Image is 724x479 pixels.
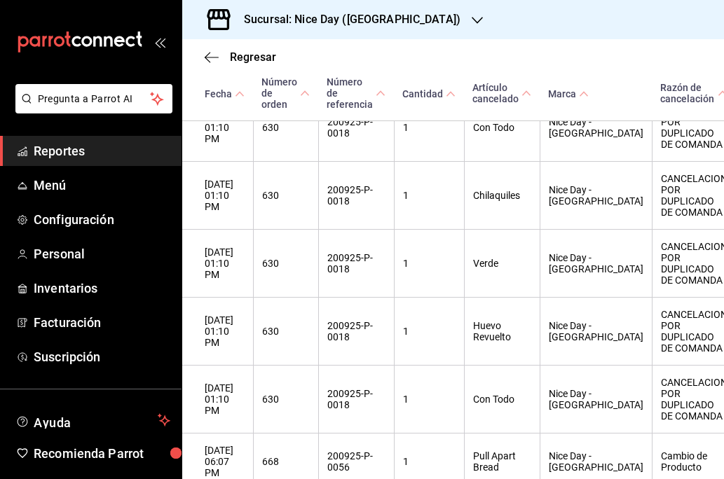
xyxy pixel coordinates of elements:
button: open_drawer_menu [154,36,165,48]
span: Suscripción [34,347,170,366]
th: [DATE] 01:10 PM [182,230,253,298]
h3: Sucursal: Nice Day ([GEOGRAPHIC_DATA]) [233,11,460,28]
th: [DATE] 01:10 PM [182,94,253,162]
th: Nice Day - [GEOGRAPHIC_DATA] [540,366,652,433]
th: 630 [253,94,318,162]
th: 630 [253,366,318,433]
th: Nice Day - [GEOGRAPHIC_DATA] [540,298,652,366]
span: Marca [548,88,589,99]
th: 200925-P-0018 [318,366,394,433]
th: 630 [253,230,318,298]
th: [DATE] 01:10 PM [182,162,253,230]
span: Recomienda Parrot [34,444,170,463]
span: Cantidad [402,88,456,99]
span: Configuración [34,210,170,229]
th: 1 [394,230,464,298]
span: Regresar [230,50,276,64]
a: Pregunta a Parrot AI [10,102,172,116]
span: Inventarios [34,279,170,298]
th: 200925-P-0018 [318,230,394,298]
th: Con Todo [464,94,540,162]
button: Regresar [205,50,276,64]
span: Fecha [205,88,245,99]
th: Nice Day - [GEOGRAPHIC_DATA] [540,94,652,162]
th: 200925-P-0018 [318,162,394,230]
th: Huevo Revuelto [464,298,540,366]
th: [DATE] 01:10 PM [182,366,253,433]
th: 1 [394,94,464,162]
th: [DATE] 01:10 PM [182,298,253,366]
span: Personal [34,244,170,263]
th: Chilaquiles [464,162,540,230]
span: Ayuda [34,412,152,429]
span: Artículo cancelado [472,82,531,104]
th: 1 [394,298,464,366]
th: 1 [394,366,464,433]
th: 630 [253,298,318,366]
th: Nice Day - [GEOGRAPHIC_DATA] [540,162,652,230]
th: Nice Day - [GEOGRAPHIC_DATA] [540,230,652,298]
button: Pregunta a Parrot AI [15,84,172,113]
th: 1 [394,162,464,230]
span: Número de referencia [327,76,385,110]
th: 200925-P-0018 [318,298,394,366]
th: 630 [253,162,318,230]
span: Facturación [34,313,170,332]
span: Reportes [34,141,170,160]
span: Número de orden [261,76,310,110]
span: Menú [34,176,170,195]
th: Verde [464,230,540,298]
th: 200925-P-0018 [318,94,394,162]
th: Con Todo [464,366,540,433]
span: Pregunta a Parrot AI [38,92,151,106]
